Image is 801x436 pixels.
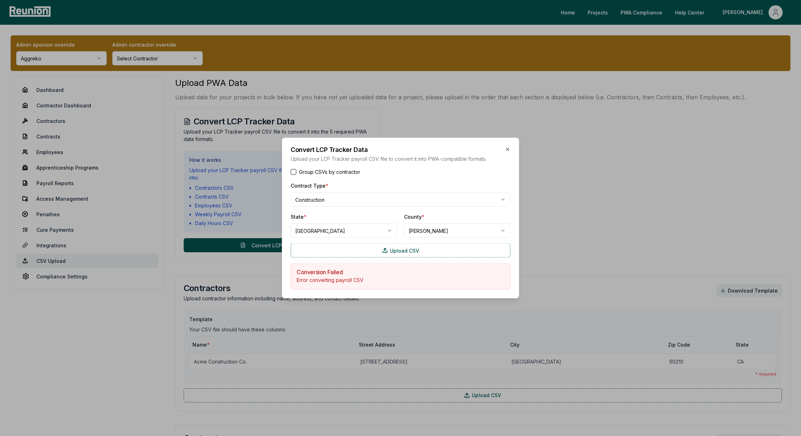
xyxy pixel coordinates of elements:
[297,269,504,275] h5: Conversion Failed
[291,147,510,153] h2: Convert LCP Tracker Data
[291,214,307,220] label: State
[291,155,510,163] p: Upload your LCP Tracker payroll CSV file to convert it into PWA-compatible formats.
[404,214,425,220] label: County
[297,276,504,284] div: Error converting payroll CSV
[299,168,360,176] label: Group CSVs by contractor
[291,243,510,258] label: Upload CSV
[291,183,328,189] label: Contract Type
